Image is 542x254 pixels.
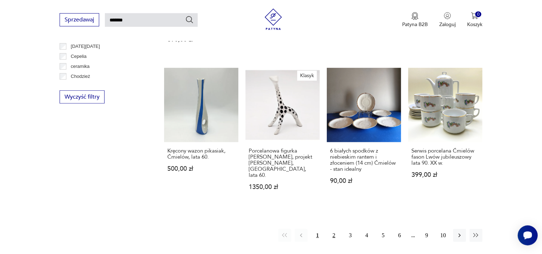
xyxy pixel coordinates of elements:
[185,15,194,24] button: Szukaj
[408,68,482,204] a: Serwis porcelana Ćmielów fason Lwów jubileuszowy lata 90. XX w.Serwis porcelana Ćmielów fason Lwó...
[344,229,357,242] button: 3
[249,148,316,178] h3: Porcelanowa figurka [PERSON_NAME], projekt [PERSON_NAME], [GEOGRAPHIC_DATA], lata 60.
[60,90,105,104] button: Wyczyść filtry
[518,225,538,245] iframe: Smartsupp widget button
[437,229,450,242] button: 10
[411,172,479,178] p: 399,00 zł
[444,12,451,19] img: Ikonka użytkownika
[263,9,284,30] img: Patyna - sklep z meblami i dekoracjami vintage
[411,148,479,166] h3: Serwis porcelana Ćmielów fason Lwów jubileuszowy lata 90. XX w.
[249,184,316,190] p: 1350,00 zł
[330,148,398,172] h3: 6 białych spodków z niebieskim rantem i złoceniem (14 cm) Ćmielów - stan idealny
[71,53,86,60] p: Cepelia
[393,229,406,242] button: 6
[167,148,235,160] h3: Kręcony wazon pikasiak, Ćmielów, lata 60.
[328,229,340,242] button: 2
[167,166,235,172] p: 500,00 zł
[164,68,238,204] a: Kręcony wazon pikasiak, Ćmielów, lata 60.Kręcony wazon pikasiak, Ćmielów, lata 60.500,00 zł
[475,11,481,18] div: 0
[330,178,398,184] p: 90,00 zł
[71,63,90,70] p: ceramika
[439,21,456,28] p: Zaloguj
[471,12,478,19] img: Ikona koszyka
[439,12,456,28] button: Zaloguj
[402,12,428,28] button: Patyna B2B
[71,43,100,50] p: [DATE][DATE]
[71,83,88,90] p: Ćmielów
[311,229,324,242] button: 1
[71,73,90,80] p: Chodzież
[420,229,433,242] button: 9
[167,36,235,43] p: 890,00 zł
[377,229,390,242] button: 5
[60,13,99,26] button: Sprzedawaj
[245,68,320,204] a: KlasykPorcelanowa figurka marki Ćmielów, projekt Hanny Orthwein, Polska, lata 60.Porcelanowa figu...
[60,18,99,23] a: Sprzedawaj
[411,12,419,20] img: Ikona medalu
[467,21,482,28] p: Koszyk
[360,229,373,242] button: 4
[402,21,428,28] p: Patyna B2B
[467,12,482,28] button: 0Koszyk
[402,12,428,28] a: Ikona medaluPatyna B2B
[327,68,401,204] a: 6 białych spodków z niebieskim rantem i złoceniem (14 cm) Ćmielów - stan idealny6 białych spodków...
